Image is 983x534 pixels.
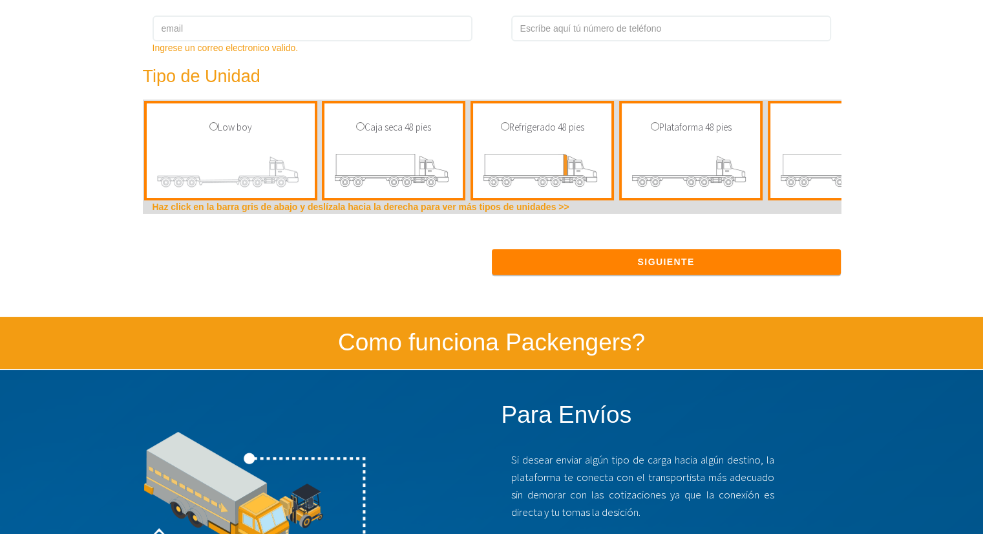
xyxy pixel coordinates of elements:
iframe: Drift Widget Chat Controller [918,469,967,518]
img: transporte de carga plataforma 48 pies [631,147,750,198]
h2: Como funciona Packengers? [123,330,860,356]
input: email [153,16,472,41]
button: Siguiente [492,249,841,275]
p: Refrigerado 48 pies [480,120,605,135]
iframe: Drift Widget Chat Window [717,335,975,477]
p: Caja seca 48 pies [331,120,456,135]
b: Haz click en la barra gris de abajo y deslízala hacia la derecha para ver más tipos de unidades >> [153,202,569,212]
img: transporte de carga caja seca 48 pies [334,147,453,198]
p: Low boy [153,120,308,135]
p: Si desear enviar algún tipo de carga hacia algún destino, la plataforma te conecta con el transpo... [511,451,775,522]
img: transporte de carga refrigerado 48 pies [483,147,602,198]
p: Plataforma 48 pies [628,120,754,135]
img: transporte de carga low boy [156,147,305,198]
h3: Tipo de Unidad [143,67,781,87]
div: Ingrese un correo electronico valido. [153,41,472,54]
h2: Para Envíos [502,402,841,429]
input: Escríbe aquí tú número de teléfono [511,16,831,41]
